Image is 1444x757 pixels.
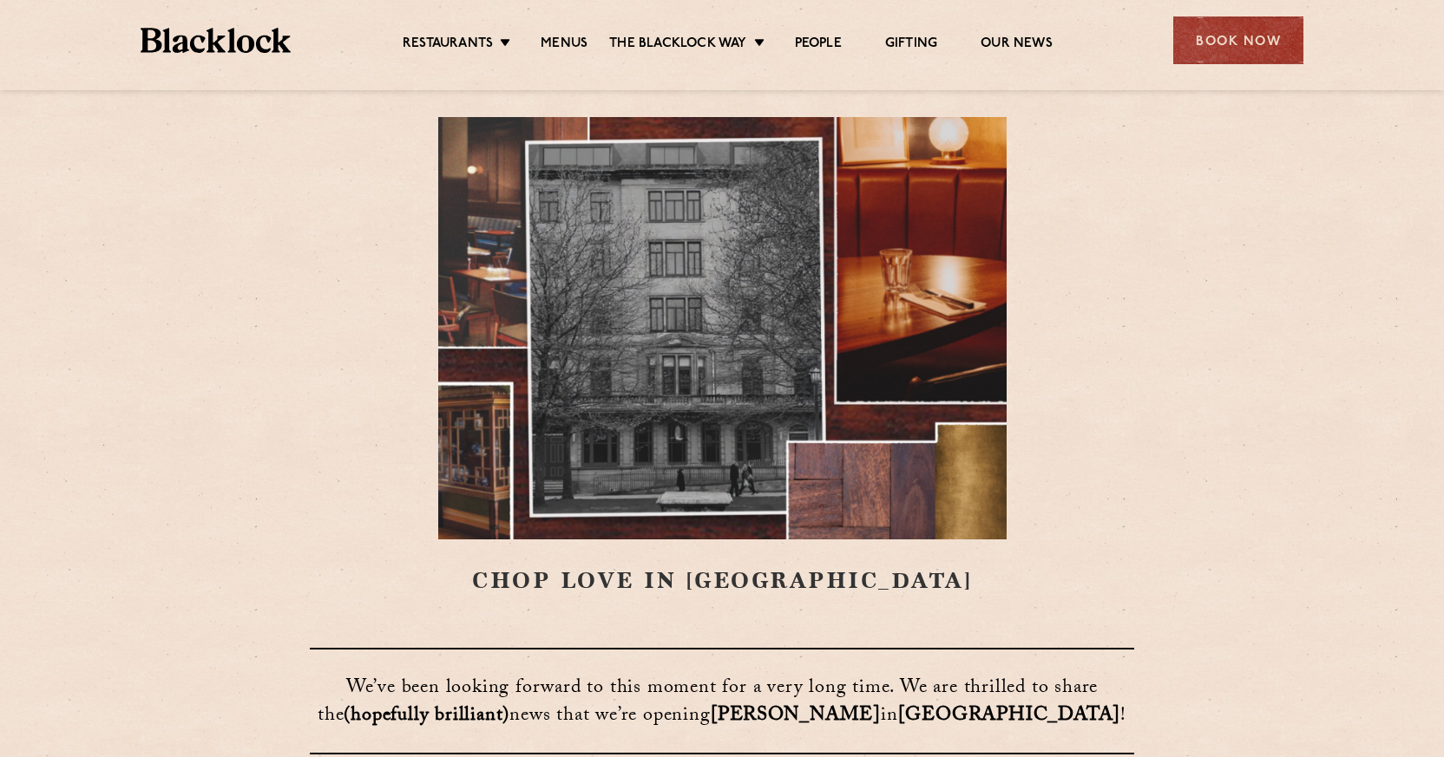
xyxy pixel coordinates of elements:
div: Book Now [1173,16,1303,64]
strong: [GEOGRAPHIC_DATA] [898,701,1121,733]
a: Menus [541,36,587,55]
h1: CHOP LOVE IN [GEOGRAPHIC_DATA] [310,117,1134,596]
h3: ​​​​​​​We’ve been looking forward to this moment for a very long time. We are thrilled to share t... [310,648,1134,754]
strong: [PERSON_NAME] [711,701,881,733]
a: People [795,36,842,55]
a: Gifting [885,36,937,55]
a: The Blacklock Way [609,36,746,55]
img: BL_Textured_Logo-footer-cropped.svg [141,28,291,53]
a: Restaurants [403,36,493,55]
a: Our News [981,36,1053,55]
strong: (hopefully brilliant) [344,701,509,733]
